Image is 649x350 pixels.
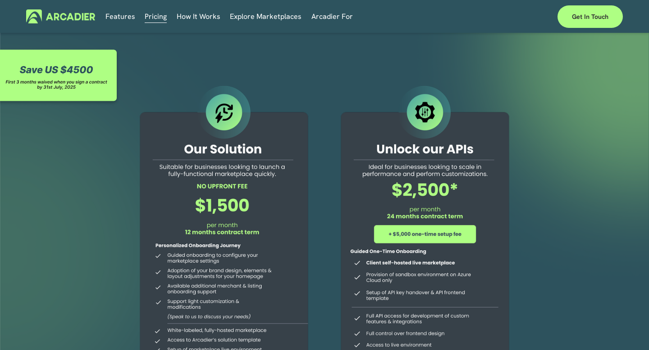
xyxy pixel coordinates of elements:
span: How It Works [177,10,220,23]
a: Get in touch [558,5,623,28]
a: Pricing [145,9,167,23]
img: Arcadier [26,9,95,23]
span: Arcadier For [311,10,353,23]
a: folder dropdown [311,9,353,23]
a: folder dropdown [177,9,220,23]
a: Explore Marketplaces [230,9,302,23]
a: Features [105,9,135,23]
